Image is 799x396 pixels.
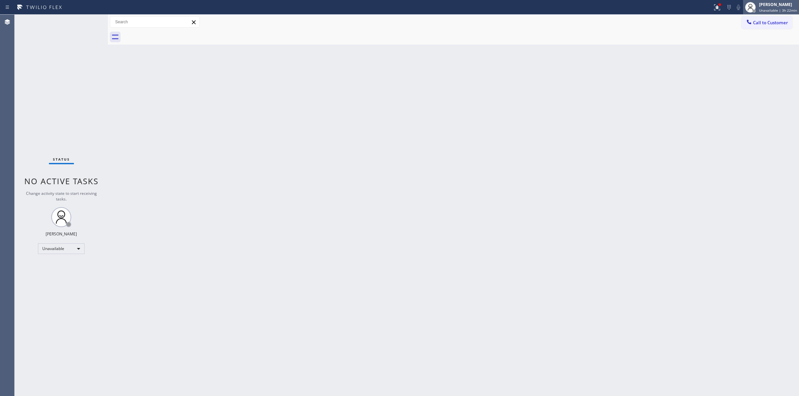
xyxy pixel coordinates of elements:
[759,8,797,13] span: Unavailable | 3h 22min
[759,2,797,7] div: [PERSON_NAME]
[46,231,77,237] div: [PERSON_NAME]
[53,157,70,162] span: Status
[753,20,788,26] span: Call to Customer
[741,16,792,29] button: Call to Customer
[26,191,97,202] span: Change activity state to start receiving tasks.
[24,176,99,187] span: No active tasks
[38,243,85,254] div: Unavailable
[734,3,743,12] button: Mute
[110,17,199,27] input: Search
